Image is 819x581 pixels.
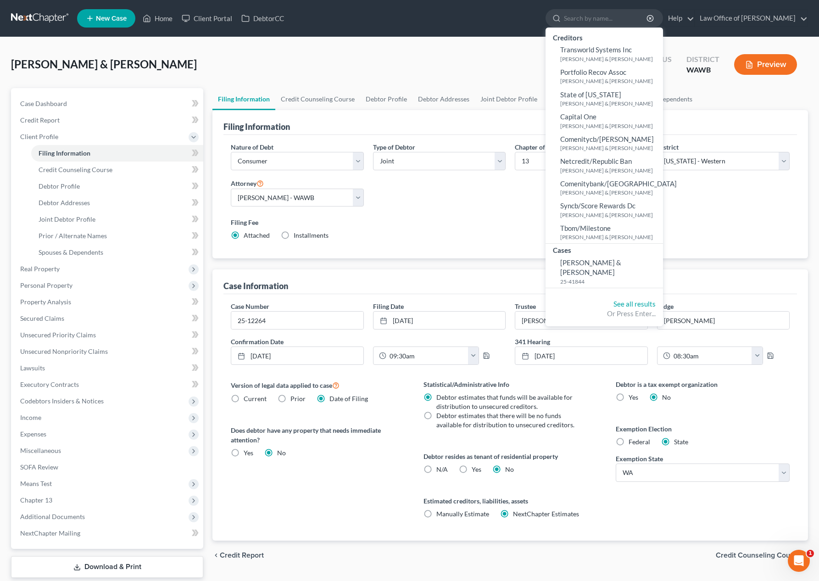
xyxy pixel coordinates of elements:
small: [PERSON_NAME] & [PERSON_NAME] [560,211,661,219]
button: chevron_left Credit Report [212,552,264,559]
button: Preview [734,54,797,75]
label: Debtor resides as tenant of residential property [423,452,597,461]
span: State of [US_STATE] [560,90,621,99]
span: Secured Claims [20,314,64,322]
span: Joint Debtor Profile [39,215,95,223]
span: Filing Information [39,149,90,157]
iframe: Intercom live chat [788,550,810,572]
span: 1 [807,550,814,557]
a: [DATE] [515,347,647,364]
span: Means Test [20,480,52,487]
span: [PERSON_NAME] & [PERSON_NAME] [560,258,621,276]
small: [PERSON_NAME] & [PERSON_NAME] [560,189,661,196]
div: District [686,54,719,65]
span: Attached [244,231,270,239]
label: Type of Debtor [373,142,415,152]
a: Credit Counseling Course [275,88,360,110]
span: New Case [96,15,127,22]
a: Filing Information [212,88,275,110]
span: Credit Counseling Course [39,166,112,173]
a: Prior / Alternate Names [31,228,203,244]
span: Manually Estimate [436,510,489,518]
span: Real Property [20,265,60,273]
label: Case Number [231,302,269,311]
span: Yes [472,465,481,473]
label: Confirmation Date [226,337,510,346]
input: -- [657,312,789,329]
a: Debtor Profile [360,88,412,110]
small: [PERSON_NAME] & [PERSON_NAME] [560,100,661,107]
a: Spouses & Dependents [31,244,203,261]
label: Chapter of Bankruptcy [515,142,580,152]
span: Debtor Addresses [39,199,90,207]
input: -- : -- [670,347,752,364]
span: Unsecured Priority Claims [20,331,96,339]
input: Enter case number... [231,312,363,329]
div: WAWB [686,65,719,75]
input: -- : -- [386,347,468,364]
a: Credit Report [13,112,203,128]
label: Exemption Election [616,424,790,434]
span: Syncb/Score Rewards Dc [560,201,635,210]
span: Portfolio Recov Assoc [560,68,626,76]
a: Lawsuits [13,360,203,376]
span: Unsecured Nonpriority Claims [20,347,108,355]
input: Search by name... [564,10,648,27]
a: See all results [613,300,656,308]
label: Trustee [515,302,536,311]
label: Estimated creditors, liabilities, assets [423,496,597,506]
span: N/A [436,465,448,473]
span: Spouses & Dependents [39,248,103,256]
a: Law Office of [PERSON_NAME] [695,10,808,27]
span: Additional Documents [20,513,85,520]
span: NextChapter Estimates [513,510,579,518]
label: 341 Hearing [510,337,794,346]
span: Federal [629,438,650,446]
span: State [674,438,688,446]
span: SOFA Review [20,463,58,471]
a: [DATE] [373,312,505,329]
a: Transworld Systems Inc[PERSON_NAME] & [PERSON_NAME] [546,43,663,65]
span: Debtor estimates that funds will be available for distribution to unsecured creditors. [436,393,573,410]
span: Date of Filing [329,395,368,402]
span: Current [244,395,267,402]
span: Credit Counseling Course [716,552,801,559]
i: chevron_left [212,552,220,559]
span: Lawsuits [20,364,45,372]
a: DebtorCC [237,10,289,27]
div: Creditors [546,31,663,43]
a: SOFA Review [13,459,203,475]
label: Judge [657,302,674,311]
span: Tbom/Milestone [560,224,611,232]
span: Debtor Profile [39,182,80,190]
a: Executory Contracts [13,376,203,393]
a: Capital One[PERSON_NAME] & [PERSON_NAME] [546,110,663,132]
a: Help [663,10,694,27]
span: Debtor estimates that there will be no funds available for distribution to unsecured creditors. [436,412,574,429]
a: Unsecured Priority Claims [13,327,203,343]
a: Comenitybank/[GEOGRAPHIC_DATA][PERSON_NAME] & [PERSON_NAME] [546,177,663,199]
a: Case Dashboard [13,95,203,112]
label: District [657,142,679,152]
small: 25-41844 [560,278,661,285]
a: Debtor Addresses [412,88,475,110]
small: [PERSON_NAME] & [PERSON_NAME] [560,55,661,63]
span: Property Analysis [20,298,71,306]
label: Exemption State [616,454,663,464]
span: Codebtors Insiders & Notices [20,397,104,405]
a: Comenitycb/[PERSON_NAME][PERSON_NAME] & [PERSON_NAME] [546,132,663,155]
small: [PERSON_NAME] & [PERSON_NAME] [560,122,661,130]
div: Filing Information [223,121,290,132]
a: Home [138,10,177,27]
span: No [662,393,671,401]
span: No [505,465,514,473]
span: No [277,449,286,457]
a: Tbom/Milestone[PERSON_NAME] & [PERSON_NAME] [546,221,663,244]
a: Client Portal [177,10,237,27]
small: [PERSON_NAME] & [PERSON_NAME] [560,144,661,152]
a: Download & Print [11,556,203,578]
span: Miscellaneous [20,447,61,454]
label: Does debtor have any property that needs immediate attention? [231,425,405,445]
span: Income [20,413,41,421]
span: Capital One [560,112,596,121]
